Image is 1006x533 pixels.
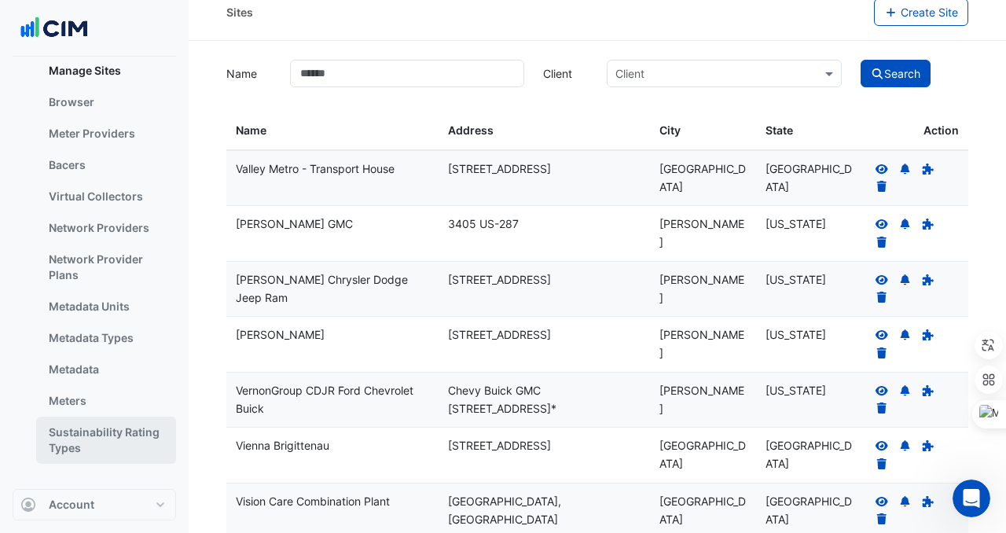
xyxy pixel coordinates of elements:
a: Delete Site [875,291,889,304]
span: Name [236,123,266,137]
div: [STREET_ADDRESS] [448,326,641,344]
a: Network Provider Plans [36,244,176,291]
img: Profile image for Mark [187,25,218,57]
span: Help [249,428,274,439]
div: Site Manager [13,55,176,470]
button: Search [861,60,931,87]
img: Profile image for Shafayet [217,25,248,57]
a: Virtual Collectors [36,181,176,212]
a: Sustainability Rating Types [36,417,176,464]
div: Chevy Buick GMC [STREET_ADDRESS]* [448,382,641,418]
a: Delete Site [875,180,889,193]
div: Send us a message [32,198,263,215]
span: Create Site [901,6,958,19]
div: 3405 US-287 [448,215,641,233]
button: Messages [105,388,209,451]
button: Help [210,388,314,451]
div: [GEOGRAPHIC_DATA] [766,160,853,197]
p: How can we help? [31,138,283,165]
a: Metadata Units [36,291,176,322]
a: Manage Sites [36,55,176,86]
div: We typically reply within a day [32,215,263,231]
span: Account [49,497,94,513]
span: City [659,123,681,137]
a: Meters [36,385,176,417]
div: Valley Metro - Transport House [236,160,429,178]
div: [US_STATE] [766,382,853,400]
img: Company Logo [19,13,90,44]
div: [PERSON_NAME] GMC [236,215,429,233]
div: VernonGroup CDJR Ford Chevrolet Buick [236,382,429,418]
span: Action [923,122,959,140]
label: Client [534,60,597,87]
a: Delete Site [875,457,889,470]
p: Hi [PERSON_NAME] [31,112,283,138]
a: Bacers [36,149,176,181]
a: Meter Providers [36,118,176,149]
div: [GEOGRAPHIC_DATA] [659,437,747,473]
span: Address [448,123,494,137]
div: Vienna Brigittenau [236,437,429,455]
div: Vision Care Combination Plant [236,493,429,511]
div: [PERSON_NAME] [659,326,747,362]
div: [GEOGRAPHIC_DATA] [766,437,853,473]
div: [PERSON_NAME] [659,271,747,307]
img: Profile image for CIM [247,25,278,57]
a: Browser [36,86,176,118]
div: [PERSON_NAME] [659,382,747,418]
iframe: Intercom live chat [953,480,990,517]
div: [GEOGRAPHIC_DATA], [GEOGRAPHIC_DATA] [448,493,641,529]
div: [GEOGRAPHIC_DATA] [659,493,747,529]
div: [US_STATE] [766,215,853,233]
div: Sites [226,4,253,20]
span: Home [35,428,70,439]
div: [STREET_ADDRESS] [448,271,641,289]
div: Send us a messageWe typically reply within a day [16,185,299,244]
div: [PERSON_NAME] [236,326,429,344]
div: [STREET_ADDRESS] [448,160,641,178]
div: [US_STATE] [766,326,853,344]
img: logo [31,34,156,51]
span: Messages [130,428,185,439]
a: Delete Site [875,513,889,526]
div: [PERSON_NAME] [659,215,747,252]
div: [STREET_ADDRESS] [448,437,641,455]
div: [PERSON_NAME] Chrysler Dodge Jeep Ram [236,271,429,307]
a: Network Providers [36,212,176,244]
a: Delete Site [875,346,889,359]
div: [GEOGRAPHIC_DATA] [659,160,747,197]
button: Account [13,489,176,520]
label: Name [217,60,281,87]
span: State [766,123,793,137]
div: [US_STATE] [766,271,853,289]
a: Metadata [36,354,176,385]
a: Delete Site [875,235,889,248]
a: Delete Site [875,402,889,415]
a: Metadata Types [36,322,176,354]
div: [GEOGRAPHIC_DATA] [766,493,853,529]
